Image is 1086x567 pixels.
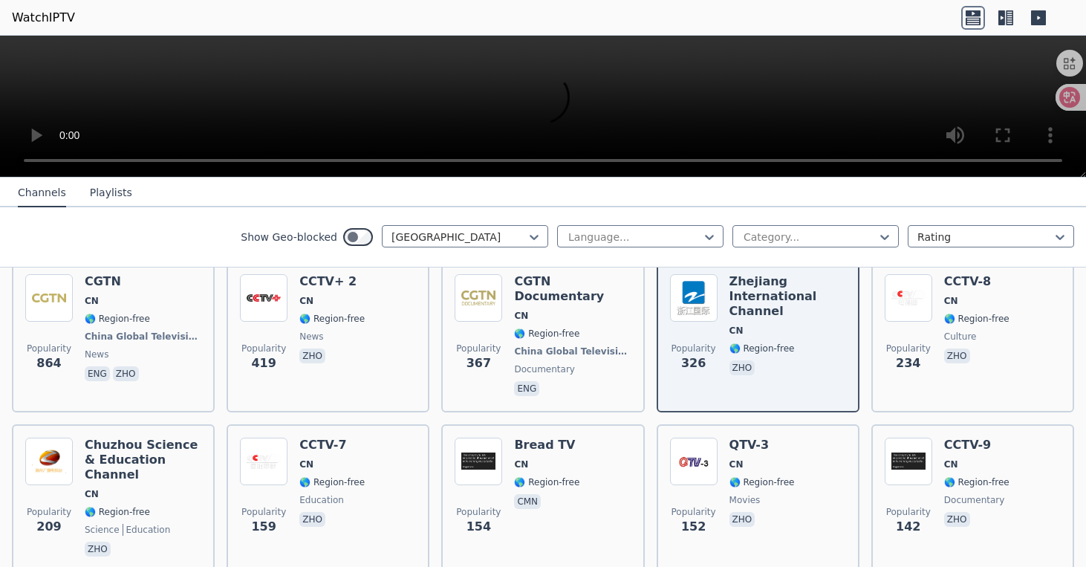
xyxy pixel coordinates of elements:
h6: CGTN Documentary [514,274,631,304]
h6: CCTV-7 [299,438,365,453]
img: QTV-3 [670,438,718,485]
p: cmn [514,494,541,509]
span: 864 [36,354,61,372]
p: zho [729,360,755,375]
img: Zhejiang International Channel [670,274,718,322]
h6: CCTV-8 [944,274,1009,289]
p: zho [85,542,111,557]
span: 🌎 Region-free [85,506,150,518]
button: Channels [18,179,66,207]
span: Popularity [456,506,501,518]
h6: CCTV+ 2 [299,274,365,289]
span: 367 [466,354,491,372]
span: Popularity [672,343,716,354]
span: CN [729,325,744,337]
span: China Global Television Network [85,331,198,343]
span: 419 [251,354,276,372]
span: Popularity [672,506,716,518]
span: CN [85,295,99,307]
span: 🌎 Region-free [729,343,795,354]
span: CN [944,295,958,307]
span: 🌎 Region-free [944,476,1009,488]
h6: Bread TV [514,438,579,453]
label: Show Geo-blocked [241,230,337,244]
p: zho [299,349,325,363]
span: science [85,524,120,536]
img: CCTV-7 [240,438,287,485]
p: eng [514,381,539,396]
span: movies [729,494,761,506]
img: Chuzhou Science & Education Channel [25,438,73,485]
span: 326 [681,354,706,372]
span: 209 [36,518,61,536]
span: 🌎 Region-free [299,476,365,488]
span: education [299,494,344,506]
span: Popularity [241,343,286,354]
h6: CCTV-9 [944,438,1009,453]
span: Popularity [27,506,71,518]
span: Popularity [241,506,286,518]
span: 🌎 Region-free [729,476,795,488]
span: CN [729,459,744,470]
img: Bread TV [455,438,502,485]
span: culture [944,331,977,343]
p: eng [85,366,110,381]
span: documentary [514,363,575,375]
span: 🌎 Region-free [514,328,579,340]
span: CN [299,295,313,307]
span: 159 [251,518,276,536]
span: China Global Television Network [514,346,628,357]
span: news [85,349,108,360]
img: CCTV-8 [885,274,932,322]
span: 142 [896,518,920,536]
span: news [299,331,323,343]
p: zho [113,366,139,381]
span: 234 [896,354,920,372]
p: zho [944,512,970,527]
span: Popularity [886,506,931,518]
a: WatchIPTV [12,9,75,27]
span: Popularity [886,343,931,354]
h6: Zhejiang International Channel [729,274,846,319]
span: 🌎 Region-free [944,313,1009,325]
button: Playlists [90,179,132,207]
span: CN [85,488,99,500]
h6: QTV-3 [729,438,795,453]
span: CN [944,459,958,470]
span: CN [514,459,528,470]
img: CCTV+ 2 [240,274,287,322]
span: CN [514,310,528,322]
img: CGTN Documentary [455,274,502,322]
span: 🌎 Region-free [299,313,365,325]
p: zho [729,512,755,527]
span: 🌎 Region-free [514,476,579,488]
p: zho [299,512,325,527]
span: 🌎 Region-free [85,313,150,325]
span: CN [299,459,313,470]
p: zho [944,349,970,363]
h6: Chuzhou Science & Education Channel [85,438,201,482]
span: 154 [466,518,491,536]
span: Popularity [456,343,501,354]
span: Popularity [27,343,71,354]
span: documentary [944,494,1005,506]
img: CGTN [25,274,73,322]
img: CCTV-9 [885,438,932,485]
span: 152 [681,518,706,536]
h6: CGTN [85,274,201,289]
span: education [123,524,171,536]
